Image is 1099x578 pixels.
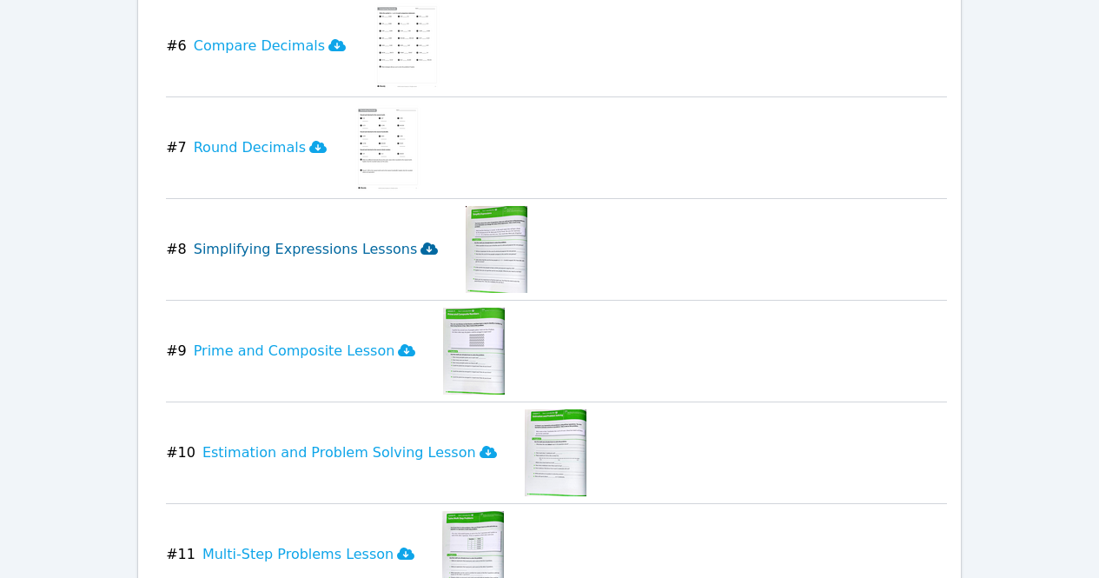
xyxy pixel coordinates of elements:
button: #8Simplifying Expressions Lessons [166,206,452,293]
h3: Estimation and Problem Solving Lesson [202,442,497,463]
button: #9Prime and Composite Lesson [166,308,429,395]
img: Compare Decimals [374,3,440,90]
span: # 6 [166,36,187,56]
span: # 7 [166,137,187,158]
img: Estimation and Problem Solving Lesson [525,409,586,496]
span: # 11 [166,544,195,565]
span: # 8 [166,239,187,260]
h3: Compare Decimals [194,36,346,56]
h3: Prime and Composite Lesson [194,341,416,362]
button: #7Round Decimals [166,104,341,191]
img: Prime and Composite Lesson [443,308,505,395]
span: # 10 [166,442,195,463]
img: Simplifying Expressions Lessons [466,206,527,293]
img: Round Decimals [354,104,421,191]
button: #10Estimation and Problem Solving Lesson [166,409,511,496]
h3: Multi-Step Problems Lesson [202,544,414,565]
span: # 9 [166,341,187,362]
h3: Simplifying Expressions Lessons [194,239,439,260]
h3: Round Decimals [194,137,327,158]
button: #6Compare Decimals [166,3,360,90]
